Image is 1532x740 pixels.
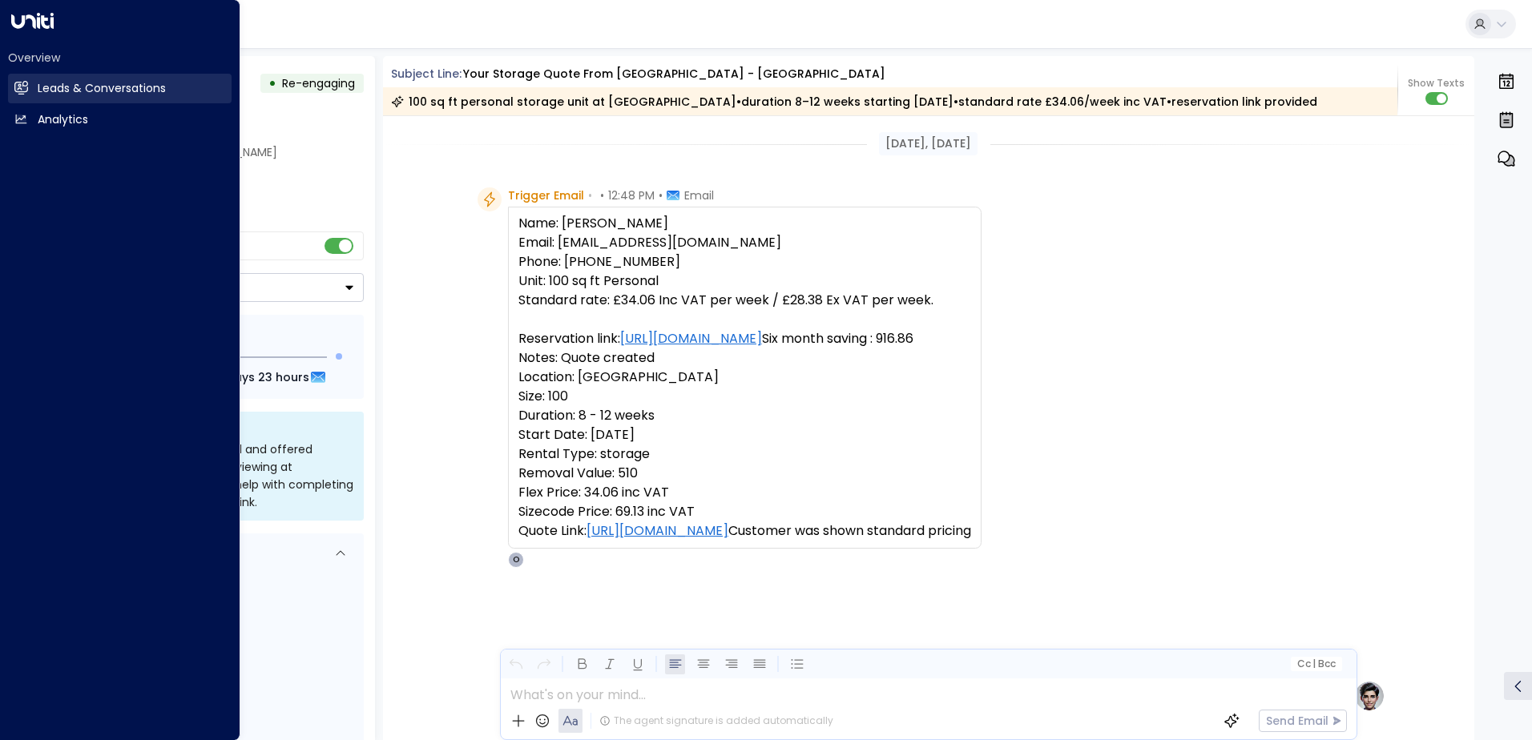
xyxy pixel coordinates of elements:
div: 100 sq ft personal storage unit at [GEOGRAPHIC_DATA]•duration 8–12 weeks starting [DATE]•standard... [391,94,1317,110]
img: profile-logo.png [1353,680,1385,712]
pre: Name: [PERSON_NAME] Email: [EMAIL_ADDRESS][DOMAIN_NAME] Phone: [PHONE_NUMBER] Unit: 100 sq ft Per... [518,214,971,541]
span: 12:48 PM [608,187,655,203]
span: • [659,187,663,203]
span: Cc Bcc [1296,658,1335,670]
span: | [1312,658,1316,670]
span: Show Texts [1408,76,1465,90]
span: Email [684,187,714,203]
h2: Overview [8,50,232,66]
div: [DATE], [DATE] [879,132,978,155]
a: [URL][DOMAIN_NAME] [587,521,728,541]
a: [URL][DOMAIN_NAME] [620,329,762,348]
span: • [588,187,592,203]
button: Redo [534,654,554,674]
a: Leads & Conversations [8,74,232,103]
span: Trigger Email [508,187,584,203]
div: O [508,552,524,568]
span: Meeting Follow Up [282,75,355,91]
button: Cc|Bcc [1290,657,1341,672]
div: The agent signature is added automatically [599,714,833,728]
a: Analytics [8,105,232,135]
div: • [268,69,276,98]
span: Subject Line: [391,66,462,82]
div: Your storage quote from [GEOGRAPHIC_DATA] - [GEOGRAPHIC_DATA] [463,66,885,82]
button: Undo [506,654,526,674]
span: • [600,187,604,203]
h2: Analytics [38,111,88,128]
h2: Leads & Conversations [38,80,166,97]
